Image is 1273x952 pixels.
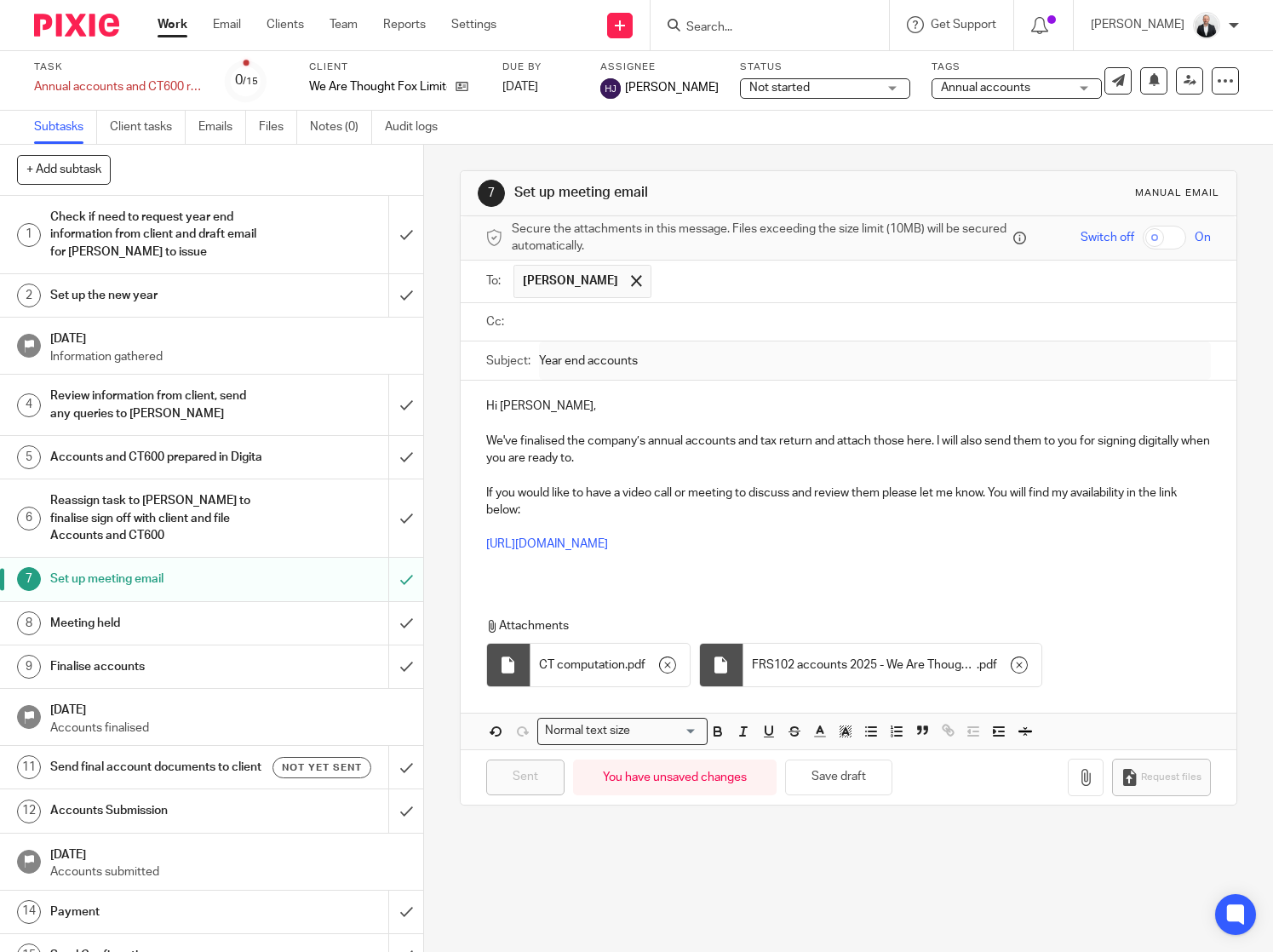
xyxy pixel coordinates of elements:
span: Request files [1141,771,1201,784]
div: 8 [17,611,41,635]
a: Work [158,16,187,33]
div: 0 [235,71,258,90]
h1: Finalise accounts [50,654,265,680]
p: [PERSON_NAME] [1091,16,1184,33]
img: _SKY9589-Edit-2.jpeg [1193,12,1220,39]
span: CT computation [539,657,625,674]
label: Cc: [486,313,505,330]
h1: Reassign task to [PERSON_NAME] to finalise sign off with client and file Accounts and CT600 [50,488,265,548]
a: [URL][DOMAIN_NAME] [486,538,608,550]
label: Assignee [600,60,719,74]
button: Request files [1112,759,1211,797]
div: 1 [17,223,41,247]
h1: Review information from client, send any queries to [PERSON_NAME] [50,383,265,427]
div: You have unsaved changes [573,760,777,796]
span: pdf [979,657,997,674]
h1: Send final account documents to client [50,754,265,780]
p: We've finalised the company’s annual accounts and tax return and attach those here. I will also s... [486,433,1212,467]
div: . [743,644,1041,686]
h1: [DATE] [50,697,407,719]
div: 7 [17,567,41,591]
h1: Meeting held [50,611,265,636]
a: Clients [267,16,304,33]
p: Attachments [486,617,1198,634]
span: Not started [749,82,810,94]
img: Pixie [34,14,119,37]
h1: [DATE] [50,842,407,863]
label: Task [34,60,204,74]
p: Accounts finalised [50,720,407,737]
a: Email [213,16,241,33]
div: 11 [17,755,41,779]
div: Search for option [537,718,708,744]
h1: Set up meeting email [50,566,265,592]
h1: Set up the new year [50,283,265,308]
span: Not yet sent [282,760,362,775]
p: Information gathered [50,348,407,365]
div: 6 [17,507,41,530]
div: Manual email [1135,186,1219,200]
span: [DATE] [502,81,538,93]
span: FRS102 accounts 2025 - We Are Thought Fox [752,657,977,674]
a: Emails [198,111,246,144]
a: Audit logs [385,111,450,144]
div: 14 [17,900,41,924]
span: [PERSON_NAME] [625,79,719,96]
a: Team [330,16,358,33]
img: svg%3E [600,78,621,99]
span: Annual accounts [941,82,1030,94]
a: Files [259,111,297,144]
button: + Add subtask [17,155,111,184]
div: 2 [17,284,41,307]
label: Subject: [486,353,530,370]
button: Save draft [785,760,892,796]
p: If you would like to have a video call or meeting to discuss and review them please let me know. ... [486,485,1212,519]
label: Due by [502,60,579,74]
div: 7 [478,180,505,207]
a: Notes (0) [310,111,372,144]
a: Reports [383,16,426,33]
div: . [530,644,690,686]
a: Subtasks [34,111,97,144]
span: [PERSON_NAME] [523,272,618,290]
div: 12 [17,800,41,823]
div: 4 [17,393,41,417]
label: Status [740,60,910,74]
span: Normal text size [542,722,634,740]
div: 9 [17,655,41,679]
h1: Payment [50,899,265,925]
h1: Check if need to request year end information from client and draft email for [PERSON_NAME] to issue [50,204,265,265]
p: Hi [PERSON_NAME], [486,398,1212,415]
a: Client tasks [110,111,186,144]
label: To: [486,272,505,290]
input: Search for option [636,722,697,740]
p: We Are Thought Fox Limited [309,78,447,95]
h1: Accounts and CT600 prepared in Digita [50,444,265,470]
span: pdf [628,657,645,674]
p: Accounts submitted [50,863,407,880]
h1: Set up meeting email [514,184,886,202]
label: Tags [932,60,1102,74]
small: /15 [243,77,258,86]
input: Search [685,20,838,36]
span: Secure the attachments in this message. Files exceeding the size limit (10MB) will be secured aut... [512,221,1009,255]
h1: Accounts Submission [50,798,265,823]
input: Sent [486,760,565,796]
span: Switch off [1081,229,1134,246]
label: Client [309,60,481,74]
div: 5 [17,445,41,469]
a: Settings [451,16,496,33]
span: On [1195,229,1211,246]
div: Annual accounts and CT600 return [34,78,204,95]
h1: [DATE] [50,326,407,347]
span: Get Support [931,19,996,31]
